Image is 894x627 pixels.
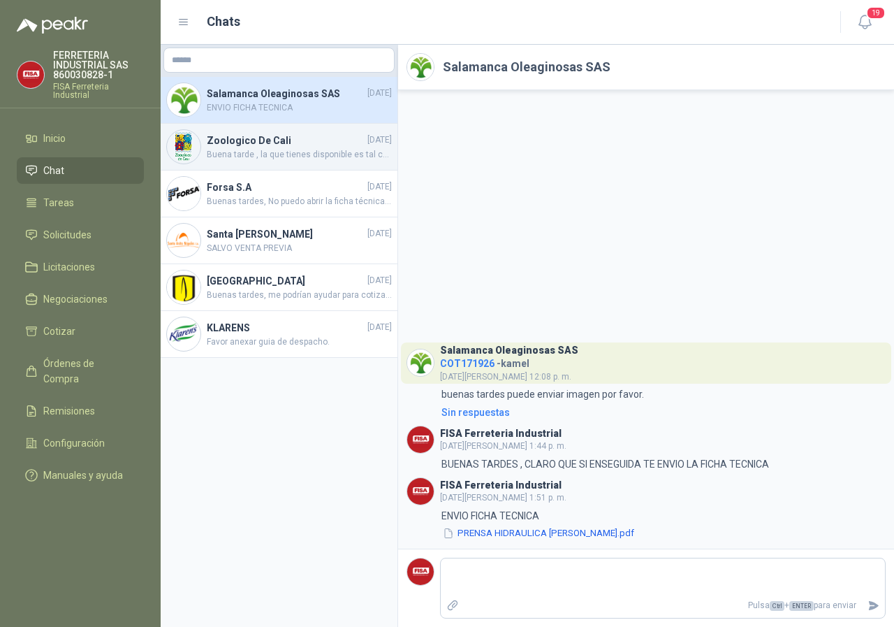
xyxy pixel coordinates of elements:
[17,462,144,489] a: Manuales y ayuda
[367,274,392,287] span: [DATE]
[17,430,144,456] a: Configuración
[17,157,144,184] a: Chat
[440,358,494,369] span: COT171926
[207,86,365,101] h4: Salamanca Oleaginosas SAS
[17,350,144,392] a: Órdenes de Compra
[441,593,464,618] label: Adjuntar archivos
[17,17,88,34] img: Logo peakr
[17,286,144,312] a: Negociaciones
[367,321,392,334] span: [DATE]
[440,347,578,354] h3: Salamanca Oleaginosas SAS
[207,226,365,242] h4: Santa [PERSON_NAME]
[161,311,397,358] a: Company LogoKLARENS[DATE]Favor anexar guia de despacho.
[207,336,392,349] span: Favor anexar guia de despacho.
[207,133,365,148] h4: Zoologico De Cali
[207,101,392,115] span: ENVIO FICHA TECNICA
[17,125,144,152] a: Inicio
[167,83,200,117] img: Company Logo
[407,558,434,585] img: Company Logo
[17,398,144,424] a: Remisiones
[367,180,392,194] span: [DATE]
[852,10,877,35] button: 19
[207,320,365,336] h4: KLARENS
[161,124,397,171] a: Company LogoZoologico De Cali[DATE]Buena tarde , la que tienes disponible es tal cual la que teng...
[367,87,392,100] span: [DATE]
[441,387,644,402] p: buenas tardes puede enviar imagen por favor.
[439,405,886,420] a: Sin respuestas
[43,468,123,483] span: Manuales y ayuda
[367,227,392,240] span: [DATE]
[441,526,636,541] button: PRENSA HIDRAULICA [PERSON_NAME].pdf
[441,508,636,524] p: ENVIO FICHA TECNICA
[53,82,144,99] p: FISA Ferreteria Industrial
[407,349,434,376] img: Company Logo
[207,195,392,208] span: Buenas tardes, No puedo abrir la ficha técnica del Estibador, Por favor adjuntar de nuevo, muchas...
[207,242,392,255] span: SALVO VENTA PREVIA
[207,273,365,289] h4: [GEOGRAPHIC_DATA]
[440,441,566,451] span: [DATE][PERSON_NAME] 1:44 p. m.
[866,6,886,20] span: 19
[862,593,885,618] button: Enviar
[17,189,144,216] a: Tareas
[43,324,75,339] span: Cotizar
[207,289,392,302] span: Buenas tardes, me podrían ayudar para cotizar 2 unidades. Gracias.
[17,222,144,248] a: Solicitudes
[440,482,562,489] h3: FISA Ferreteria Industrial
[17,254,144,280] a: Licitaciones
[440,493,566,503] span: [DATE][PERSON_NAME] 1:51 p. m.
[441,405,510,420] div: Sin respuestas
[443,57,610,77] h2: Salamanca Oleaginosas SAS
[167,177,200,210] img: Company Logo
[43,403,95,419] span: Remisiones
[43,356,131,387] span: Órdenes de Compra
[367,134,392,147] span: [DATE]
[43,259,95,275] span: Licitaciones
[407,426,434,453] img: Company Logo
[167,317,200,351] img: Company Logo
[161,264,397,311] a: Company Logo[GEOGRAPHIC_DATA][DATE]Buenas tardes, me podrían ayudar para cotizar 2 unidades. Grac...
[43,435,105,451] span: Configuración
[789,601,814,611] span: ENTER
[207,180,365,195] h4: Forsa S.A
[53,50,144,80] p: FERRETERIA INDUSTRIAL SAS 860030828-1
[167,271,200,304] img: Company Logo
[407,478,434,505] img: Company Logo
[161,171,397,217] a: Company LogoForsa S.A[DATE]Buenas tardes, No puedo abrir la ficha técnica del Estibador, Por favo...
[17,62,44,88] img: Company Logo
[43,131,66,146] span: Inicio
[43,163,64,178] span: Chat
[167,224,200,257] img: Company Logo
[441,456,769,472] p: BUENAS TARDES , CLARO QUE SI ENSEGUIDA TE ENVIO LA FICHA TECNICA
[440,430,562,438] h3: FISA Ferreteria Industrial
[440,372,571,382] span: [DATE][PERSON_NAME] 12:08 p. m.
[407,54,434,80] img: Company Logo
[167,130,200,164] img: Company Logo
[17,318,144,345] a: Cotizar
[161,217,397,264] a: Company LogoSanta [PERSON_NAME][DATE]SALVO VENTA PREVIA
[770,601,784,611] span: Ctrl
[43,227,91,243] span: Solicitudes
[464,593,863,618] p: Pulsa + para enviar
[161,77,397,124] a: Company LogoSalamanca Oleaginosas SAS[DATE]ENVIO FICHA TECNICA
[440,354,578,368] h4: - kamel
[43,195,74,210] span: Tareas
[207,148,392,161] span: Buena tarde , la que tienes disponible es tal cual la que tengo en la foto?
[207,12,240,31] h1: Chats
[43,291,108,307] span: Negociaciones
